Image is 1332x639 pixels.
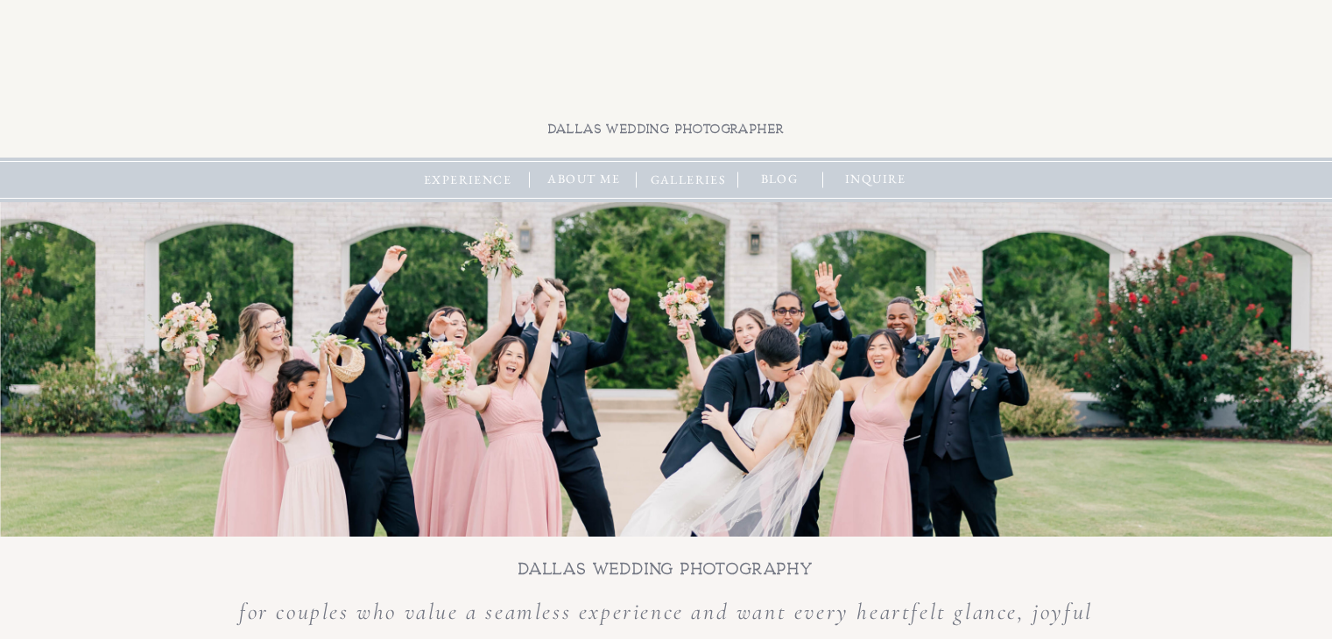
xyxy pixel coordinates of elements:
[839,170,913,189] a: inquire
[752,170,807,189] a: blog
[646,171,731,190] a: galleries
[518,560,814,578] b: dallas wedding photography
[420,171,516,190] a: experience
[542,170,627,189] a: about me
[548,123,785,136] b: dallas wedding photographer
